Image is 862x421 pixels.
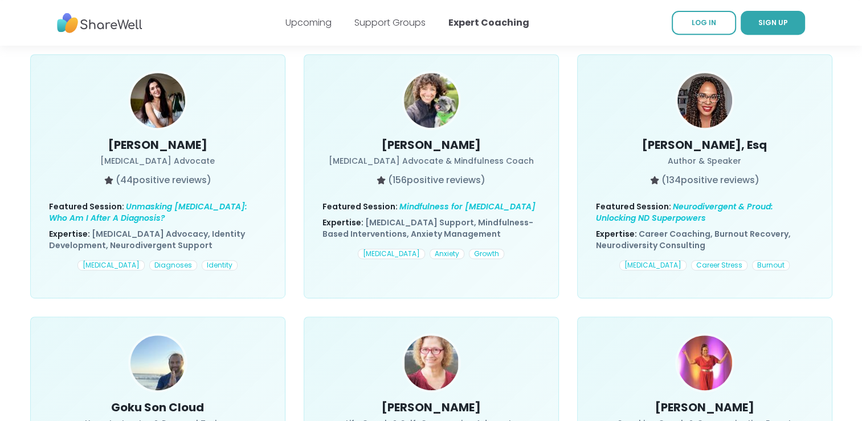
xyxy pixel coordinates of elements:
[354,16,426,29] a: Support Groups
[149,260,197,270] div: Diagnoses
[322,399,540,415] h3: [PERSON_NAME]
[322,217,533,240] span: [MEDICAL_DATA] Support, Mindfulness-Based Interventions, Anxiety Management
[752,260,790,270] div: Burnout
[596,399,814,415] h3: [PERSON_NAME]
[49,399,267,415] h3: Goku Son Cloud
[448,16,529,29] a: Expert Coaching
[49,201,247,224] span: Unmasking [MEDICAL_DATA]: Who Am I After A Diagnosis?
[116,173,211,187] span: ( 44 positive reviews)
[596,137,814,153] h3: [PERSON_NAME], Esq
[677,335,732,393] img: Lisa LaCroix
[49,201,267,224] p: Featured Session:
[404,335,459,390] img: Fausta Luchini
[202,260,238,270] div: Identity
[322,217,540,240] p: Expertise:
[692,18,716,27] span: LOG IN
[741,11,805,35] a: SIGN UP
[49,155,267,167] p: [MEDICAL_DATA] Advocate
[404,73,459,128] img: Jennifer Salzman
[661,173,759,187] span: ( 134 positive reviews)
[285,16,332,29] a: Upcoming
[469,249,504,259] div: Growth
[77,260,145,270] div: [MEDICAL_DATA]
[596,201,773,224] span: Neurodivergent & Proud: Unlocking ND Superpowers
[672,11,736,35] a: LOG IN
[322,155,540,167] p: [MEDICAL_DATA] Advocate & Mindfulness Coach
[596,155,814,167] p: Author & Speaker
[619,260,687,270] div: [MEDICAL_DATA]
[57,7,142,39] img: ShareWell Nav Logo
[596,228,791,251] span: Career Coaching, Burnout Recovery, Neurodiversity Consulting
[49,137,267,153] h3: [PERSON_NAME]
[691,260,747,270] div: Career Stress
[430,249,464,259] div: Anxiety
[130,73,185,135] img: Elena Carroll
[388,173,485,187] span: ( 156 positive reviews)
[758,18,788,27] span: SIGN UP
[596,228,814,251] p: Expertise:
[130,335,185,419] img: Goku Son Cloud
[677,73,732,146] img: Natasha Nurse, Esq
[596,201,814,224] p: Featured Session:
[322,201,540,212] p: Featured Session:
[358,249,425,259] div: [MEDICAL_DATA]
[49,228,267,251] p: Expertise:
[399,201,536,212] span: Mindfulness for [MEDICAL_DATA]
[49,228,245,251] span: [MEDICAL_DATA] Advocacy, Identity Development, Neurodivergent Support
[322,137,540,153] h3: [PERSON_NAME]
